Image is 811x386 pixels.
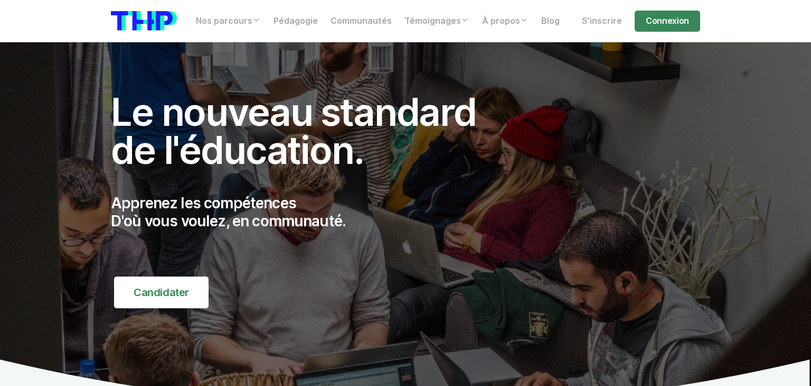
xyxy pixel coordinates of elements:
a: Connexion [635,11,700,32]
a: Pédagogie [267,11,324,32]
a: Nos parcours [190,11,267,32]
p: Apprenez les compétences D'où vous voulez, en communauté. [111,195,499,230]
a: Communautés [324,11,398,32]
a: À propos [476,11,535,32]
a: S'inscrire [576,11,628,32]
h1: Le nouveau standard de l'éducation. [111,93,499,169]
img: logo [111,11,177,31]
a: Candidater [114,277,209,308]
a: Témoignages [398,11,476,32]
a: Blog [535,11,566,32]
